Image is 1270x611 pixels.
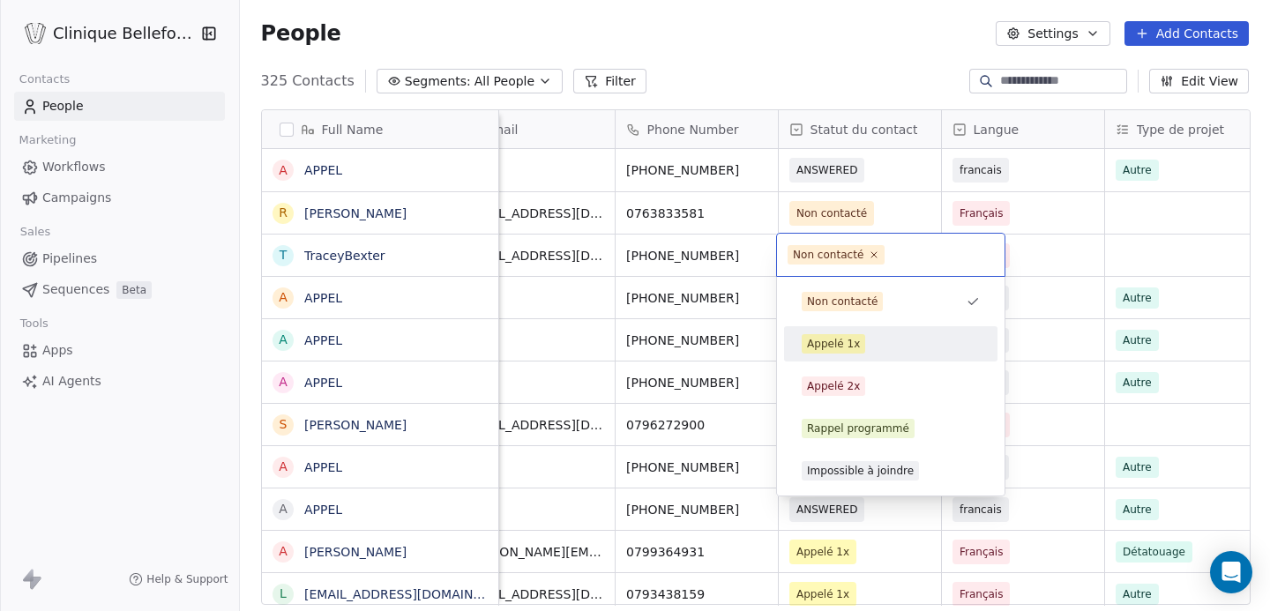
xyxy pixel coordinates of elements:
[793,247,863,263] div: Non contacté
[807,463,914,479] div: Impossible à joindre
[807,294,878,309] div: Non contacté
[807,336,860,352] div: Appelé 1x
[784,284,997,488] div: Suggestions
[807,421,909,436] div: Rappel programmé
[807,378,860,394] div: Appelé 2x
